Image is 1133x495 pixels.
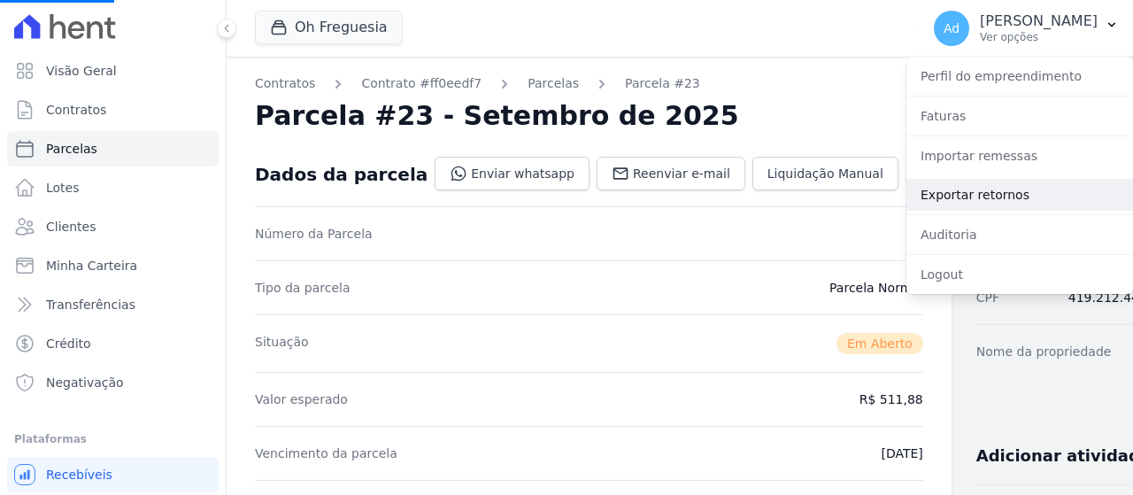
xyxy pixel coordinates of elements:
[46,374,124,391] span: Negativação
[46,257,137,275] span: Minha Carteira
[46,296,135,313] span: Transferências
[255,164,428,185] div: Dados da parcela
[361,74,482,93] a: Contrato #ff0eedf7
[255,74,315,93] a: Contratos
[46,218,96,236] span: Clientes
[7,170,219,205] a: Lotes
[625,74,700,93] a: Parcela #23
[836,333,923,354] span: Em Aberto
[255,279,351,297] dt: Tipo da parcela
[906,219,1133,251] a: Auditoria
[944,22,960,35] span: Ad
[435,157,590,190] a: Enviar whatsapp
[767,165,883,182] span: Liquidação Manual
[752,157,898,190] a: Liquidação Manual
[906,60,1133,92] a: Perfil do empreendimento
[906,100,1133,132] a: Faturas
[7,53,219,89] a: Visão Geral
[7,287,219,322] a: Transferências
[976,289,999,306] dt: CPF
[633,165,730,182] span: Reenviar e-mail
[920,4,1133,53] button: Ad [PERSON_NAME] Ver opções
[7,457,219,492] a: Recebíveis
[255,74,923,93] nav: Breadcrumb
[14,429,212,450] div: Plataformas
[7,248,219,283] a: Minha Carteira
[255,333,309,354] dt: Situação
[976,343,1112,360] dt: Nome da propriedade
[46,101,106,119] span: Contratos
[255,445,397,462] dt: Vencimento da parcela
[255,11,403,44] button: Oh Freguesia
[255,225,373,243] dt: Número da Parcela
[881,445,922,462] dd: [DATE]
[906,259,1133,290] a: Logout
[46,466,112,483] span: Recebíveis
[859,391,923,408] dd: R$ 511,88
[7,209,219,244] a: Clientes
[7,365,219,400] a: Negativação
[829,279,923,297] dd: Parcela Normal
[255,100,739,132] h2: Parcela #23 - Setembro de 2025
[980,12,1098,30] p: [PERSON_NAME]
[906,179,1133,211] a: Exportar retornos
[255,391,348,408] dt: Valor esperado
[7,326,219,361] a: Crédito
[7,92,219,128] a: Contratos
[46,140,97,158] span: Parcelas
[46,179,80,197] span: Lotes
[980,30,1098,44] p: Ver opções
[528,74,579,93] a: Parcelas
[7,131,219,166] a: Parcelas
[46,62,117,80] span: Visão Geral
[46,335,91,352] span: Crédito
[597,157,745,190] a: Reenviar e-mail
[906,140,1133,172] a: Importar remessas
